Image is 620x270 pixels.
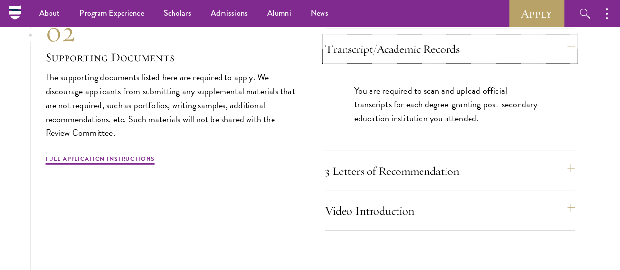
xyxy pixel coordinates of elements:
div: 02 [46,15,296,49]
button: 3 Letters of Recommendation [325,159,575,183]
button: Video Introduction [325,199,575,222]
h3: Supporting Documents [46,49,296,66]
p: The supporting documents listed here are required to apply. We discourage applicants from submitt... [46,71,296,139]
p: You are required to scan and upload official transcripts for each degree-granting post-secondary ... [354,84,546,125]
button: Transcript/Academic Records [325,37,575,61]
a: Full Application Instructions [46,154,155,166]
